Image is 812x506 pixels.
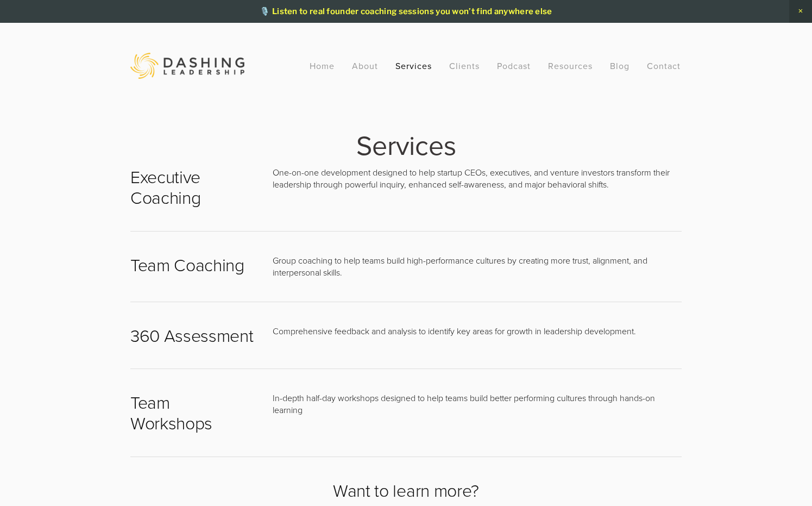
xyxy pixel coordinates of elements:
a: About [352,56,378,76]
p: Comprehensive feedback and analysis to identify key areas for growth in leadership development. [273,325,682,337]
a: Blog [610,56,630,76]
h2: Executive Coaching [130,166,254,208]
h2: 360 Assessment [130,325,254,346]
h2: Want to learn more? [130,480,682,501]
a: Clients [449,56,480,76]
img: Dashing Leadership [130,53,244,79]
h2: Team Workshops [130,392,254,434]
a: Contact [647,56,681,76]
a: Resources [548,60,593,72]
h1: Services [130,133,682,157]
a: Home [310,56,335,76]
p: Group coaching to help teams build high-performance cultures by creating more trust, alignment, a... [273,254,682,279]
p: One-on-one development designed to help startup CEOs, executives, and venture investors transform... [273,166,682,191]
p: In-depth half-day workshops designed to help teams build better performing cultures through hands... [273,392,682,416]
a: Podcast [497,56,531,76]
h2: Team Coaching [130,254,254,275]
a: Services [395,56,432,76]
